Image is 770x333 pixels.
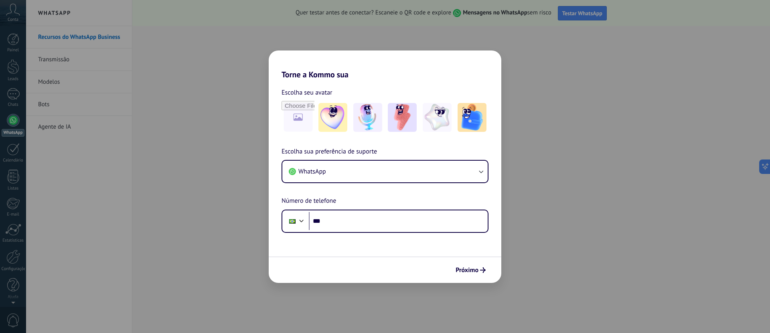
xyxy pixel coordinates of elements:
div: Brazil: + 55 [285,213,300,230]
img: -4.jpeg [423,103,452,132]
img: -3.jpeg [388,103,417,132]
h2: Torne a Kommo sua [269,50,501,79]
button: WhatsApp [282,161,488,182]
button: Próximo [452,263,489,277]
span: WhatsApp [298,168,326,176]
span: Escolha seu avatar [282,87,332,98]
img: -1.jpeg [318,103,347,132]
span: Próximo [456,267,478,273]
img: -5.jpeg [458,103,486,132]
span: Número de telefone [282,196,336,206]
span: Escolha sua preferência de suporte [282,147,377,157]
img: -2.jpeg [353,103,382,132]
